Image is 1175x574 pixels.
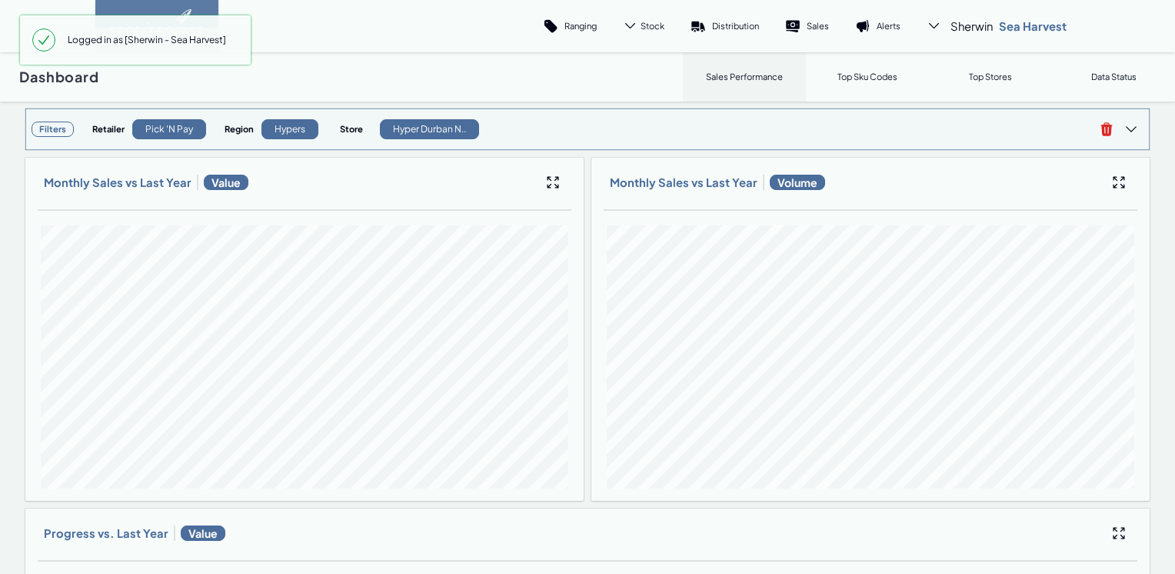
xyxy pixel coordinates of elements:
a: Ranging [530,8,610,45]
span: Value [204,175,248,190]
p: Sales Performance [706,71,783,82]
a: Alerts [842,8,914,45]
span: Value [181,526,225,541]
div: Hypers [261,119,318,139]
p: Top Stores [969,71,1012,82]
h4: Region [225,123,254,135]
p: Top Sku Codes [837,71,897,82]
h3: Filters [32,122,74,137]
p: Alerts [877,20,900,32]
a: Sales [772,8,842,45]
h3: Progress vs. Last Year [44,526,168,541]
h4: Retailer [92,123,125,135]
p: Sales [807,20,829,32]
div: Hyper Durban N.. [380,119,479,139]
h3: Monthly Sales vs Last Year [44,175,191,190]
div: Pick 'n Pay [132,119,206,139]
img: image [111,9,203,43]
a: Distribution [677,8,772,45]
p: Data Status [1091,71,1137,82]
h4: Store [340,123,372,135]
span: Volume [770,175,825,190]
span: Sherwin [950,18,993,34]
span: Stock [641,20,664,32]
p: Distribution [712,20,759,32]
p: Ranging [564,20,597,32]
span: Logged in as [Sherwin - Sea Harvest] [55,28,238,52]
p: Sea Harvest [999,18,1067,34]
h3: Monthly Sales vs Last Year [610,175,757,190]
